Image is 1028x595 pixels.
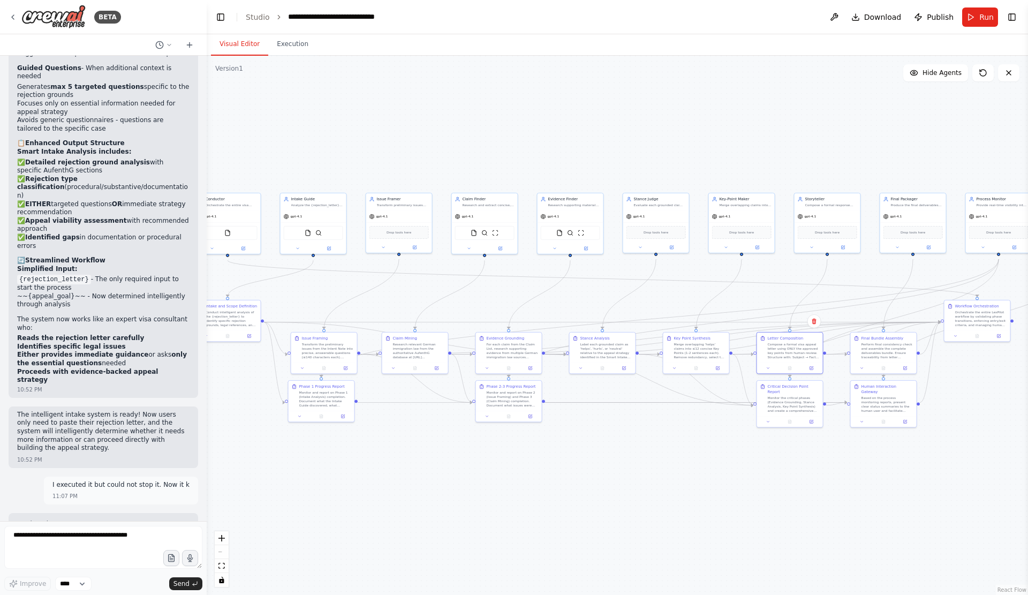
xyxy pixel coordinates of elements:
[805,214,817,219] span: gpt-4.1
[847,7,906,27] button: Download
[580,336,610,341] div: Stance Analysis
[302,342,354,359] div: Transform the preliminary issues from the Intent Note into precise, answerable questions (≤140 ch...
[644,230,668,235] span: Drop tools here
[674,342,726,359] div: Merge overlapping 'helps' claims into ≤12 concise Key Points (1-2 sentences each). Remove redunda...
[17,368,158,384] strong: Proceeds with evidence-backed appeal strategy
[955,304,999,309] div: Workflow Orchestration
[25,139,125,147] strong: Enhanced Output Structure
[228,245,259,252] button: Open in side panel
[600,259,659,329] g: Edge from 61708653-3519-4420-a3fb-f5578c58321b to 1ca1be2e-c0df-4459-9dbf-6962da1aa357
[17,83,190,100] li: Generates specific to the rejection grounds
[708,193,775,253] div: Key-Point MakerMerge overlapping claims into ≤12 concise Key Points (1-2 sentences each), selecti...
[246,11,401,22] nav: breadcrumb
[826,352,847,357] g: Edge from 3e418eb6-2bdb-49de-8017-4ce9d3835f46 to 8cf4ea74-2cd6-4432-b21e-c156f3bfa6b6
[366,193,433,253] div: Issue FramerTransform preliminary issues from the intake process into precise, answerable questio...
[268,33,317,56] button: Execution
[336,365,354,371] button: Open in side panel
[427,365,445,371] button: Open in side panel
[358,400,847,405] g: Edge from 62ef6496-d3b3-4afa-9a4c-80ce6e991461 to 52f73970-5c4b-4f0c-8f5c-f27e754e62d1
[451,352,472,405] g: Edge from 528d154a-ad86-4b1b-a76d-ecd900ce58a8 to ba94d3b8-c767-4957-b8ad-67ebcbc40ce7
[17,351,148,358] strong: Either provides immediate guidance
[571,245,601,252] button: Open in side panel
[944,300,1011,342] div: Workflow OrchestrationOrchestrate the entire LexPilot workflow by validating phase transitions, e...
[729,230,754,235] span: Drop tools here
[313,365,335,371] button: No output available
[802,418,820,425] button: Open in side panel
[720,197,772,202] div: Key-Point Maker
[989,333,1008,339] button: Open in side panel
[169,577,202,590] button: Send
[360,352,472,405] g: Edge from 7c743c55-cffd-42d2-ab3a-ce0bfb6f924e to ba94d3b8-c767-4957-b8ad-67ebcbc40ce7
[17,351,187,367] strong: only the essential questions
[215,573,229,587] button: toggle interactivity
[492,230,498,236] img: ScrapeWebsiteTool
[17,257,190,265] h2: 🔄
[264,320,285,405] g: Edge from 01c624a3-af3e-47bb-a542-434be41bb541 to 62ef6496-d3b3-4afa-9a4c-80ce6e991461
[206,304,258,309] div: Intake and Scope Definition
[720,203,772,207] div: Merge overlapping claims into ≤12 concise Key Points (1-2 sentences each), selecting the stronges...
[451,193,518,254] div: Claim FinderResearch and extract concise, arguable statements from [URL][DOMAIN_NAME] and related...
[485,245,516,252] button: Open in side panel
[913,244,944,251] button: Open in side panel
[17,159,190,175] li: ✅ with specific AufenthG sections
[17,64,190,81] p: - When additional context is needed
[903,64,968,81] button: Hide Agents
[805,203,857,207] div: Compose a formal response letter using only approved key points from the human gate review. Struc...
[17,217,190,234] li: ✅ with recommended approach
[291,332,358,374] div: Issue FramingTransform the preliminary issues from the Intent Note into precise, answerable quest...
[26,519,80,528] span: Thought process
[639,352,753,408] g: Edge from 1ca1be2e-c0df-4459-9dbf-6962da1aa357 to 55b35000-e7b2-49aa-beee-1fd43b42dc12
[17,64,81,72] strong: Guided Questions
[545,352,753,408] g: Edge from 59cf0695-d48f-49a5-8ec5-dcc0bec825ba to 55b35000-e7b2-49aa-beee-1fd43b42dc12
[1004,10,1019,25] button: Show right sidebar
[462,214,474,219] span: gpt-4.1
[506,259,1001,377] g: Edge from 5713bdaf-0d0f-4138-a6ad-8bd4efc46909 to ba94d3b8-c767-4957-b8ad-67ebcbc40ce7
[757,332,823,374] div: Letter CompositionCompose a formal visa appeal letter using ONLY the approved key points from hum...
[399,244,430,251] button: Open in side panel
[872,418,895,425] button: No output available
[962,7,998,27] button: Run
[412,260,487,329] g: Edge from 2fd93d37-5cea-4d9f-8336-d2d15abb6ac0 to 528d154a-ad86-4b1b-a76d-ecd900ce58a8
[850,380,917,428] div: Human Interaction GatewayBased on the process monitoring reports, present clear status summaries ...
[463,203,515,207] div: Research and extract concise, arguable statements from [URL][DOMAIN_NAME] and related German immi...
[215,64,243,73] div: Version 1
[240,333,258,339] button: Open in side panel
[487,336,525,341] div: Evidence Grounding
[920,320,941,357] g: Edge from 8cf4ea74-2cd6-4432-b21e-c156f3bfa6b6 to 96d16395-7a15-487a-8ca5-53bae662bd22
[17,100,190,116] li: Focuses only on essential information needed for appeal strategy
[291,203,343,207] div: Analyze the {rejection_letter} content to understand the specific rejection grounds, then intelli...
[17,148,131,155] strong: Smart Intake Analysis includes:
[826,400,847,408] g: Edge from 55b35000-e7b2-49aa-beee-1fd43b42dc12 to 52f73970-5c4b-4f0c-8f5c-f27e754e62d1
[205,214,217,219] span: gpt-4.1
[768,342,820,359] div: Compose a formal visa appeal letter using ONLY the approved key points from human review. Structu...
[17,343,126,350] strong: Identifies specific legal issues
[52,481,190,489] p: I executed it but could not stop it. Now it k
[548,197,600,202] div: Evidence Finder
[997,587,1026,593] a: React Flow attribution
[246,13,270,21] a: Studio
[634,197,686,202] div: Stance Judge
[881,259,916,329] g: Edge from c94dccfd-7bb5-4d68-9041-dd5b510d10cc to 8cf4ea74-2cd6-4432-b21e-c156f3bfa6b6
[112,200,122,208] strong: OR
[778,418,801,425] button: No output available
[305,230,311,236] img: FileReadTool
[901,230,925,235] span: Drop tools here
[864,12,902,22] span: Download
[181,39,198,51] button: Start a new chat
[206,310,258,327] div: Conduct intelligent analysis of the {rejection_letter} to identify specific rejection grounds, le...
[4,577,51,591] button: Improve
[979,12,994,22] span: Run
[25,257,105,264] strong: Streamlined Workflow
[404,365,426,371] button: No output available
[382,332,449,374] div: Claim MiningResearch relevant German immigration law from the authoritative AufenthG database at ...
[805,197,857,202] div: Storyteller
[17,292,190,309] li: ~~{appeal_goal}~~ - Now determined intelligently through analysis
[634,203,686,207] div: Evaluate each grounded claim and label it as 'helps', 'hurts', or 'neutral' relative to the appea...
[17,411,190,453] p: The intelligent intake system is ready! Now users only need to paste their rejection letter, and ...
[861,336,904,341] div: Final Bundle Assembly
[506,260,573,329] g: Edge from 7ea8a22e-5795-4758-a1cb-98b7ed771573 to 59cf0695-d48f-49a5-8ec5-dcc0bec825ba
[17,265,78,273] strong: Simplified Input:
[708,365,727,371] button: Open in side panel
[194,193,261,254] div: ConductorOrchestrate the entire visa appeal workflow by enforcing phase order, entry/exit criteri...
[264,320,288,357] g: Edge from 01c624a3-af3e-47bb-a542-434be41bb541 to 7c743c55-cffd-42d2-ab3a-ce0bfb6f924e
